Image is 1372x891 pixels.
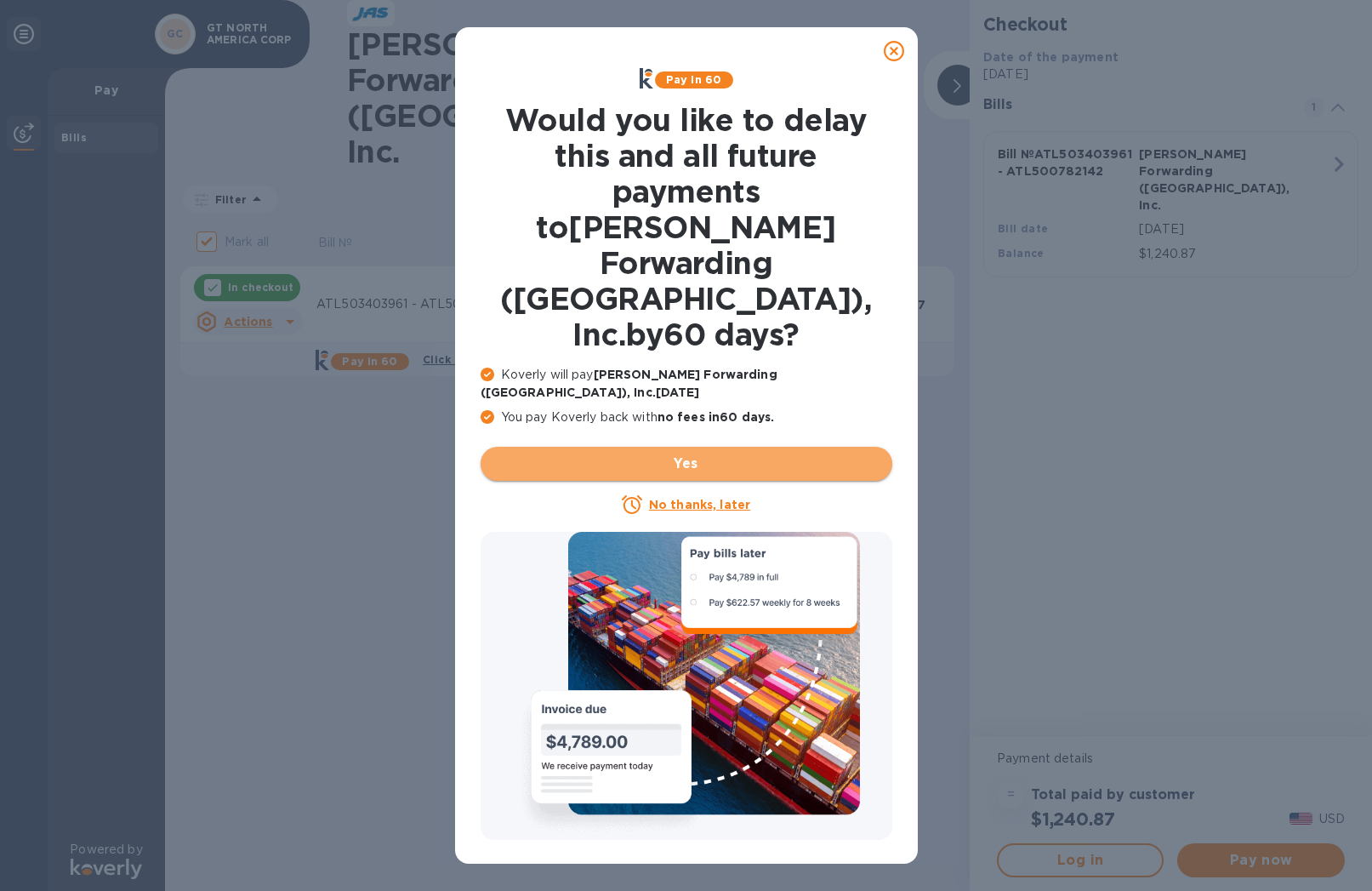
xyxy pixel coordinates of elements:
[494,454,879,474] span: Yes
[481,447,892,481] button: Yes
[481,368,777,399] b: [PERSON_NAME] Forwarding ([GEOGRAPHIC_DATA]), Inc. [DATE]
[481,102,892,352] h1: Would you like to delay this and all future payments to [PERSON_NAME] Forwarding ([GEOGRAPHIC_DAT...
[481,366,892,402] p: Koverly will pay
[649,498,750,511] u: No thanks, later
[658,410,774,424] b: no fees in 60 days .
[481,408,892,426] p: You pay Koverly back with
[666,73,721,86] b: Pay in 60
